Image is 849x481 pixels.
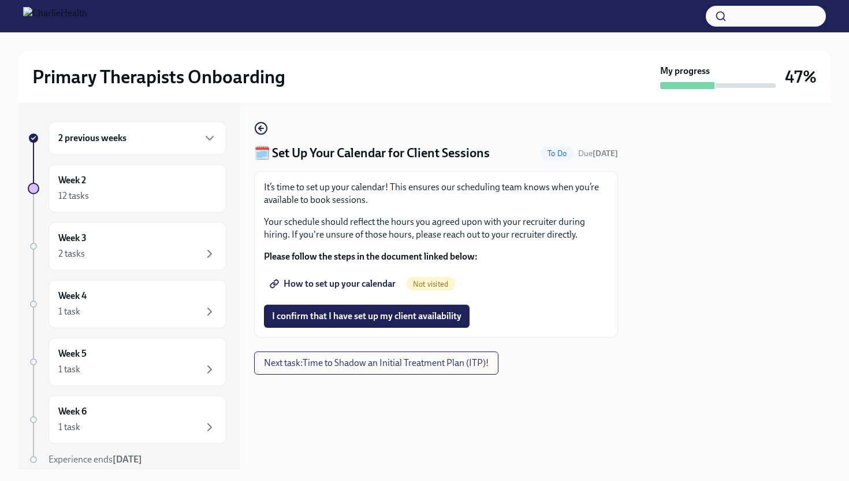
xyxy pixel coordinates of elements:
[32,65,285,88] h2: Primary Therapists Onboarding
[58,232,87,245] h6: Week 3
[254,145,490,162] h4: 🗓️ Set Up Your Calendar for Client Sessions
[785,66,817,87] h3: 47%
[272,278,396,290] span: How to set up your calendar
[58,305,80,318] div: 1 task
[58,363,80,376] div: 1 task
[593,149,618,158] strong: [DATE]
[23,7,87,25] img: CharlieHealth
[58,174,86,187] h6: Week 2
[58,190,89,202] div: 12 tasks
[28,222,226,271] a: Week 32 tasks
[58,405,87,418] h6: Week 6
[28,164,226,213] a: Week 212 tasks
[49,454,142,465] span: Experience ends
[254,351,498,375] button: Next task:Time to Shadow an Initial Treatment Plan (ITP)!
[578,148,618,159] span: August 13th, 2025 09:00
[28,338,226,386] a: Week 51 task
[264,216,608,241] p: Your schedule should reflect the hours you agreed upon with your recruiter during hiring. If you'...
[264,357,489,369] span: Next task : Time to Shadow an Initial Treatment Plan (ITP)!
[113,454,142,465] strong: [DATE]
[264,272,404,295] a: How to set up your calendar
[406,280,455,288] span: Not visited
[541,149,574,158] span: To Do
[272,310,461,322] span: I confirm that I have set up my client availability
[58,290,87,302] h6: Week 4
[28,395,226,444] a: Week 61 task
[58,132,126,145] h6: 2 previous weeks
[264,251,478,262] strong: Please follow the steps in the document linked below:
[28,280,226,328] a: Week 41 task
[264,305,470,328] button: I confirm that I have set up my client availability
[660,65,710,77] strong: My progress
[49,121,226,155] div: 2 previous weeks
[264,181,608,206] p: It’s time to set up your calendar! This ensures our scheduling team knows when you’re available t...
[578,149,618,158] span: Due
[58,421,80,434] div: 1 task
[58,247,85,260] div: 2 tasks
[58,347,87,360] h6: Week 5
